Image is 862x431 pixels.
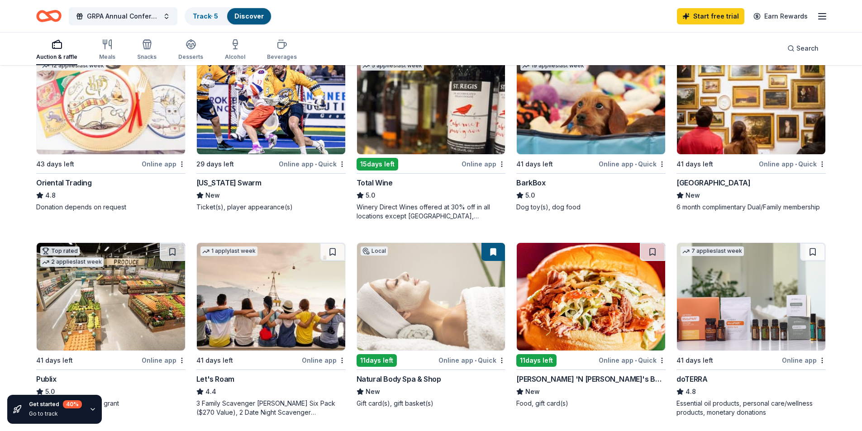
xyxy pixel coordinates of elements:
[225,35,245,65] button: Alcohol
[462,158,505,170] div: Online app
[36,46,186,212] a: Image for Oriental TradingTop rated12 applieslast week43 days leftOnline appOriental Trading4.8Do...
[676,242,826,417] a: Image for doTERRA7 applieslast week41 days leftOnline appdoTERRA4.8Essential oil products, person...
[45,386,55,397] span: 5.0
[193,12,218,20] a: Track· 5
[516,46,666,212] a: Image for BarkBoxTop rated19 applieslast week41 days leftOnline app•QuickBarkBox5.0Dog toy(s), do...
[196,242,346,417] a: Image for Let's Roam1 applylast week41 days leftOnline appLet's Roam4.43 Family Scavenger [PERSON...
[178,53,203,61] div: Desserts
[676,399,826,417] div: Essential oil products, personal care/wellness products, monetary donations
[137,53,157,61] div: Snacks
[197,47,345,154] img: Image for Georgia Swarm
[36,53,77,61] div: Auction & raffle
[99,35,115,65] button: Meals
[795,161,797,168] span: •
[676,374,707,384] div: doTERRA
[748,8,813,24] a: Earn Rewards
[475,357,476,364] span: •
[36,242,186,408] a: Image for PublixTop rated2 applieslast week41 days leftOnline appPublix5.0Gift card(s), Monetary ...
[205,386,216,397] span: 4.4
[197,243,345,350] img: Image for Let's Roam
[200,246,257,256] div: 1 apply last week
[366,386,380,397] span: New
[357,47,505,154] img: Image for Total Wine
[635,357,637,364] span: •
[40,246,80,256] div: Top rated
[780,39,826,57] button: Search
[677,243,825,350] img: Image for doTERRA
[99,53,115,61] div: Meals
[45,190,56,201] span: 4.8
[357,374,441,384] div: Natural Body Spa & Shop
[357,354,397,367] div: 11 days left
[782,355,826,366] div: Online app
[357,158,398,171] div: 15 days left
[599,158,666,170] div: Online app Quick
[267,35,297,65] button: Beverages
[267,53,297,61] div: Beverages
[677,8,744,24] a: Start free trial
[676,46,826,212] a: Image for High Museum of ArtLocal41 days leftOnline app•Quick[GEOGRAPHIC_DATA]New6 month complime...
[676,159,713,170] div: 41 days left
[686,386,696,397] span: 4.8
[357,243,505,350] img: Image for Natural Body Spa & Shop
[686,190,700,201] span: New
[516,203,666,212] div: Dog toy(s), dog food
[302,355,346,366] div: Online app
[366,190,375,201] span: 5.0
[69,7,177,25] button: GRPA Annual Conference
[516,177,545,188] div: BarkBox
[29,400,82,408] div: Get started
[36,159,74,170] div: 43 days left
[516,159,553,170] div: 41 days left
[142,355,186,366] div: Online app
[676,203,826,212] div: 6 month complimentary Dual/Family membership
[517,47,665,154] img: Image for BarkBox
[37,243,185,350] img: Image for Publix
[361,61,424,71] div: 5 applies last week
[29,410,82,417] div: Go to track
[361,246,388,256] div: Local
[525,190,535,201] span: 5.0
[357,177,393,188] div: Total Wine
[357,399,506,408] div: Gift card(s), gift basket(s)
[516,242,666,408] a: Image for Jim 'N Nick's BBQ Restaurant11days leftOnline app•Quick[PERSON_NAME] 'N [PERSON_NAME]'s...
[87,11,159,22] span: GRPA Annual Conference
[36,374,57,384] div: Publix
[185,7,272,25] button: Track· 5Discover
[357,46,506,221] a: Image for Total WineTop rated5 applieslast week15days leftOnline appTotal Wine5.0Winery Direct Wi...
[357,242,506,408] a: Image for Natural Body Spa & ShopLocal11days leftOnline app•QuickNatural Body Spa & ShopNewGift c...
[196,203,346,212] div: Ticket(s), player appearance(s)
[137,35,157,65] button: Snacks
[234,12,264,20] a: Discover
[205,190,220,201] span: New
[759,158,826,170] div: Online app Quick
[599,355,666,366] div: Online app Quick
[520,61,586,71] div: 19 applies last week
[517,243,665,350] img: Image for Jim 'N Nick's BBQ Restaurant
[40,257,104,267] div: 2 applies last week
[315,161,317,168] span: •
[178,35,203,65] button: Desserts
[635,161,637,168] span: •
[516,354,557,367] div: 11 days left
[677,47,825,154] img: Image for High Museum of Art
[196,399,346,417] div: 3 Family Scavenger [PERSON_NAME] Six Pack ($270 Value), 2 Date Night Scavenger [PERSON_NAME] Two ...
[796,43,819,54] span: Search
[40,61,106,71] div: 12 applies last week
[36,5,62,27] a: Home
[63,400,82,408] div: 40 %
[525,386,540,397] span: New
[676,177,750,188] div: [GEOGRAPHIC_DATA]
[196,159,234,170] div: 29 days left
[225,53,245,61] div: Alcohol
[681,246,744,256] div: 7 applies last week
[516,399,666,408] div: Food, gift card(s)
[142,158,186,170] div: Online app
[196,177,262,188] div: [US_STATE] Swarm
[438,355,505,366] div: Online app Quick
[196,355,233,366] div: 41 days left
[357,203,506,221] div: Winery Direct Wines offered at 30% off in all locations except [GEOGRAPHIC_DATA], [GEOGRAPHIC_DAT...
[36,355,73,366] div: 41 days left
[196,374,234,384] div: Let's Roam
[279,158,346,170] div: Online app Quick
